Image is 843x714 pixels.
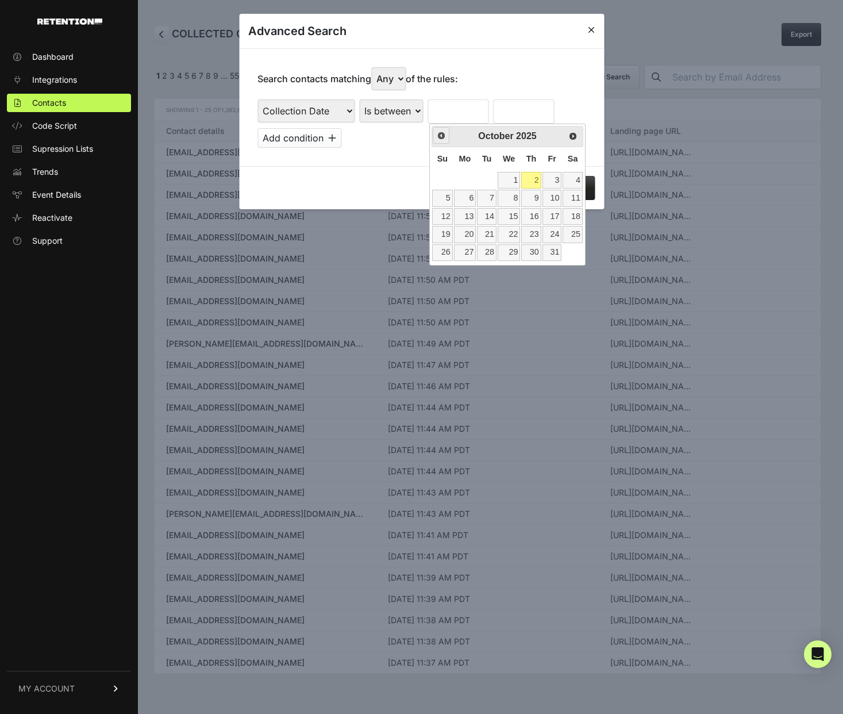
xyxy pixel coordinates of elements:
span: Supression Lists [32,143,93,155]
a: 5 [432,190,452,206]
span: Reactivate [32,212,72,224]
a: 15 [498,208,520,225]
a: 12 [432,208,452,225]
a: 14 [477,208,496,225]
a: 30 [521,244,541,261]
a: 10 [542,190,562,206]
a: Supression Lists [7,140,131,158]
span: Support [32,235,63,247]
a: Contacts [7,94,131,112]
a: Dashboard [7,48,131,66]
span: Saturday [568,154,578,163]
a: 25 [563,226,582,243]
a: 27 [454,244,476,261]
a: 29 [498,244,520,261]
a: Integrations [7,71,131,89]
span: Tuesday [482,154,492,163]
span: Contacts [32,97,66,109]
a: Prev [433,127,449,144]
a: Trends [7,163,131,181]
a: Reactivate [7,209,131,227]
button: Add condition [257,128,341,148]
a: Next [565,128,582,144]
span: 2025 [516,131,537,141]
a: 16 [521,208,541,225]
a: 31 [542,244,562,261]
h3: Advanced Search [248,23,347,39]
span: Code Script [32,120,77,132]
a: 19 [432,226,452,243]
a: 28 [477,244,496,261]
a: 20 [454,226,476,243]
span: Prev [437,131,446,140]
span: Friday [548,154,556,163]
a: 3 [542,172,562,189]
span: Event Details [32,189,81,201]
span: Monday [459,154,471,163]
a: 1 [498,172,520,189]
a: 22 [498,226,520,243]
a: 9 [521,190,541,206]
a: 7 [477,190,496,206]
a: Code Script [7,117,131,135]
span: Wednesday [503,154,515,163]
a: 18 [563,208,582,225]
a: Event Details [7,186,131,204]
a: 21 [477,226,496,243]
img: Retention.com [37,18,102,25]
a: 2 [521,172,541,189]
a: 26 [432,244,452,261]
span: Thursday [526,154,537,163]
div: Open Intercom Messenger [804,640,832,668]
a: 23 [521,226,541,243]
span: Integrations [32,74,77,86]
a: MY ACCOUNT [7,671,131,706]
p: Search contacts matching of the rules: [257,67,458,90]
a: 11 [563,190,582,206]
span: Next [568,132,578,141]
a: 24 [542,226,562,243]
span: Trends [32,166,58,178]
span: Dashboard [32,51,74,63]
span: MY ACCOUNT [18,683,75,694]
a: 4 [563,172,582,189]
a: 17 [542,208,562,225]
a: 13 [454,208,476,225]
span: Sunday [437,154,448,163]
span: October [478,131,513,141]
a: Support [7,232,131,250]
a: 6 [454,190,476,206]
a: 8 [498,190,520,206]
